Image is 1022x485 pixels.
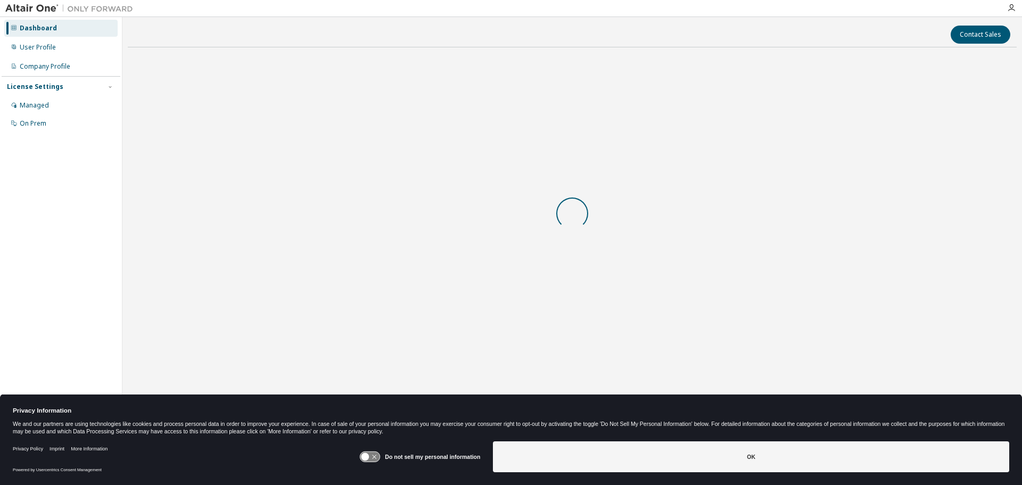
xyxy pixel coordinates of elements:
button: Contact Sales [951,26,1010,44]
div: Company Profile [20,62,70,71]
div: License Settings [7,83,63,91]
div: User Profile [20,43,56,52]
div: On Prem [20,119,46,128]
div: Managed [20,101,49,110]
div: Dashboard [20,24,57,32]
img: Altair One [5,3,138,14]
